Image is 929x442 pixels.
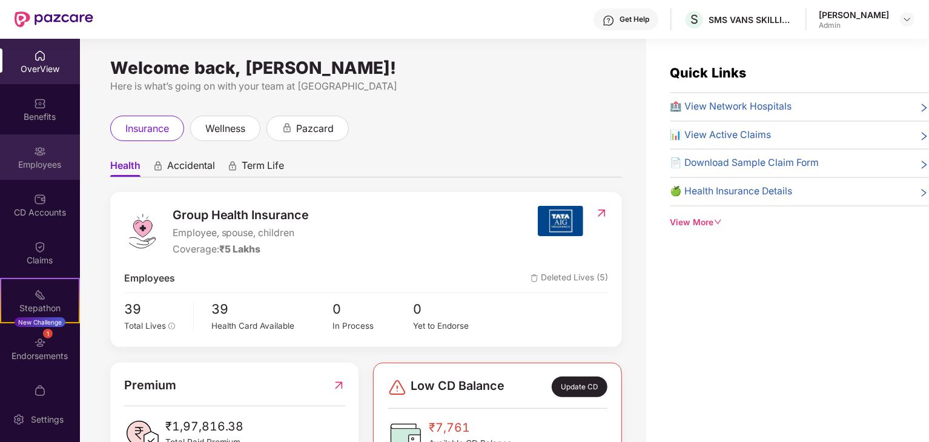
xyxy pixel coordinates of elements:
span: right [919,186,929,199]
img: svg+xml;base64,PHN2ZyBpZD0iU2V0dGluZy0yMHgyMCIgeG1sbnM9Imh0dHA6Ly93d3cudzMub3JnLzIwMDAvc3ZnIiB3aW... [13,414,25,426]
span: Group Health Insurance [173,206,309,225]
span: Health [110,159,141,177]
img: RedirectIcon [332,376,345,395]
span: insurance [125,121,169,136]
span: right [919,102,929,114]
span: Term Life [242,159,284,177]
span: Premium [124,376,176,395]
div: View More [670,216,929,229]
span: Accidental [167,159,215,177]
span: 🍏 Health Insurance Details [670,184,793,199]
span: 📊 View Active Claims [670,128,772,143]
img: svg+xml;base64,PHN2ZyBpZD0iQ2xhaW0iIHhtbG5zPSJodHRwOi8vd3d3LnczLm9yZy8yMDAwL3N2ZyIgd2lkdGg9IjIwIi... [34,241,46,253]
span: info-circle [168,323,176,330]
span: 39 [212,299,333,320]
img: svg+xml;base64,PHN2ZyBpZD0iRW1wbG95ZWVzIiB4bWxucz0iaHR0cDovL3d3dy53My5vcmcvMjAwMC9zdmciIHdpZHRoPS... [34,145,46,157]
div: 1 [43,329,53,338]
div: New Challenge [15,317,65,327]
div: In Process [332,320,413,332]
img: svg+xml;base64,PHN2ZyBpZD0iRW5kb3JzZW1lbnRzIiB4bWxucz0iaHR0cDovL3d3dy53My5vcmcvMjAwMC9zdmciIHdpZH... [34,337,46,349]
div: animation [282,122,293,133]
img: svg+xml;base64,PHN2ZyBpZD0iRHJvcGRvd24tMzJ4MzIiIHhtbG5zPSJodHRwOi8vd3d3LnczLm9yZy8yMDAwL3N2ZyIgd2... [902,15,912,24]
div: Welcome back, [PERSON_NAME]! [110,63,622,73]
img: svg+xml;base64,PHN2ZyBpZD0iRGFuZ2VyLTMyeDMyIiB4bWxucz0iaHR0cDovL3d3dy53My5vcmcvMjAwMC9zdmciIHdpZH... [388,378,407,397]
div: Coverage: [173,242,309,257]
span: 📄 Download Sample Claim Form [670,156,819,171]
img: svg+xml;base64,PHN2ZyB4bWxucz0iaHR0cDovL3d3dy53My5vcmcvMjAwMC9zdmciIHdpZHRoPSIyMSIgaGVpZ2h0PSIyMC... [34,289,46,301]
span: right [919,130,929,143]
div: Here is what’s going on with your team at [GEOGRAPHIC_DATA] [110,79,622,94]
span: down [714,218,722,226]
div: Get Help [620,15,649,24]
img: New Pazcare Logo [15,12,93,27]
span: ₹5 Lakhs [219,243,261,255]
span: 0 [414,299,494,320]
img: svg+xml;base64,PHN2ZyBpZD0iQmVuZWZpdHMiIHhtbG5zPSJodHRwOi8vd3d3LnczLm9yZy8yMDAwL3N2ZyIgd2lkdGg9Ij... [34,97,46,110]
img: svg+xml;base64,PHN2ZyBpZD0iTXlfT3JkZXJzIiBkYXRhLW5hbWU9Ik15IE9yZGVycyIgeG1sbnM9Imh0dHA6Ly93d3cudz... [34,384,46,397]
span: Employees [124,271,175,286]
div: animation [153,160,164,171]
div: [PERSON_NAME] [819,9,889,21]
img: svg+xml;base64,PHN2ZyBpZD0iSGVscC0zMngzMiIgeG1sbnM9Imh0dHA6Ly93d3cudzMub3JnLzIwMDAvc3ZnIiB3aWR0aD... [603,15,615,27]
img: svg+xml;base64,PHN2ZyBpZD0iSG9tZSIgeG1sbnM9Imh0dHA6Ly93d3cudzMub3JnLzIwMDAvc3ZnIiB3aWR0aD0iMjAiIG... [34,50,46,62]
div: Stepathon [1,302,79,314]
div: Yet to Endorse [414,320,494,332]
span: S [690,12,698,27]
div: Update CD [552,377,607,397]
span: 39 [124,299,185,320]
span: ₹7,761 [429,418,512,437]
img: deleteIcon [531,274,538,282]
span: Low CD Balance [411,377,504,397]
div: Health Card Available [212,320,333,332]
span: Employee, spouse, children [173,226,309,241]
img: logo [124,213,160,249]
div: Settings [27,414,67,426]
span: right [919,158,929,171]
span: 🏥 View Network Hospitals [670,99,792,114]
span: pazcard [296,121,334,136]
div: animation [227,160,238,171]
span: 0 [332,299,413,320]
img: RedirectIcon [595,207,608,219]
span: Total Lives [124,321,166,331]
div: Admin [819,21,889,30]
span: Deleted Lives (5) [531,271,608,286]
span: Quick Links [670,65,747,81]
span: ₹1,97,816.38 [165,417,244,436]
span: wellness [205,121,245,136]
img: svg+xml;base64,PHN2ZyBpZD0iQ0RfQWNjb3VudHMiIGRhdGEtbmFtZT0iQ0QgQWNjb3VudHMiIHhtbG5zPSJodHRwOi8vd3... [34,193,46,205]
div: SMS VANS SKILLING AND ADVISORY PRIVATE LIMITED [709,14,793,25]
img: insurerIcon [538,206,583,236]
